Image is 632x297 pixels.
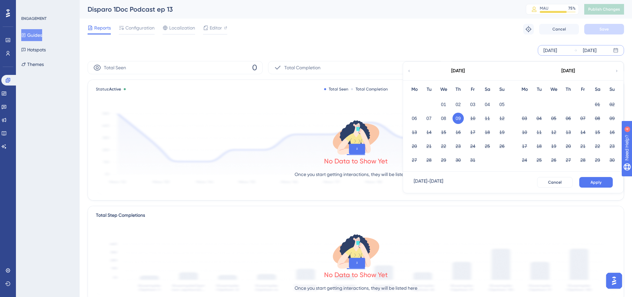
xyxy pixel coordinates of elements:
span: Cancel [552,27,566,32]
div: No Data to Show Yet [324,270,388,279]
button: 09 [453,113,464,124]
button: 11 [533,127,545,138]
p: Once you start getting interactions, they will be listed here [295,170,417,178]
button: 27 [563,154,574,166]
span: Total Completion [284,64,320,72]
button: 21 [423,141,435,152]
div: [DATE] [543,46,557,54]
div: No Data to Show Yet [324,156,388,166]
button: 16 [453,127,464,138]
button: 25 [482,141,493,152]
button: 14 [423,127,435,138]
div: Fr [465,86,480,93]
div: Th [561,86,576,93]
span: Apply [591,180,601,185]
button: 02 [453,99,464,110]
button: 26 [496,141,508,152]
div: We [436,86,451,93]
button: 29 [592,154,603,166]
button: 28 [423,154,435,166]
span: Total Seen [104,64,126,72]
button: 06 [563,113,574,124]
button: 19 [496,127,508,138]
span: Localization [169,24,195,32]
div: Su [605,86,619,93]
button: 18 [482,127,493,138]
button: 28 [577,154,589,166]
button: 09 [606,113,618,124]
div: We [546,86,561,93]
div: [DATE] [561,67,575,75]
div: Total Completion [351,87,388,92]
button: 24 [467,141,478,152]
button: 31 [467,154,478,166]
button: 18 [533,141,545,152]
button: 27 [409,154,420,166]
button: 15 [438,127,449,138]
span: Editor [210,24,222,32]
button: 04 [482,99,493,110]
div: Mo [517,86,532,93]
button: Guides [21,29,42,41]
div: Fr [576,86,590,93]
button: 26 [548,154,559,166]
button: 30 [606,154,618,166]
div: Tu [532,86,546,93]
div: Mo [407,86,422,93]
div: Su [495,86,509,93]
div: [DATE] [451,67,465,75]
button: 29 [438,154,449,166]
button: 10 [467,113,478,124]
div: Sa [590,86,605,93]
button: 07 [577,113,589,124]
button: 05 [548,113,559,124]
button: 03 [519,113,530,124]
div: Tu [422,86,436,93]
div: MAU [540,6,548,11]
button: 23 [453,141,464,152]
button: 01 [592,99,603,110]
span: 0 [252,62,257,73]
span: Need Help? [16,2,41,10]
span: Publish Changes [588,7,620,12]
button: 02 [606,99,618,110]
button: 04 [533,113,545,124]
button: 16 [606,127,618,138]
button: 24 [519,154,530,166]
button: 03 [467,99,478,110]
div: 75 % [568,6,576,11]
button: Publish Changes [584,4,624,15]
button: 22 [438,141,449,152]
button: 13 [409,127,420,138]
button: 22 [592,141,603,152]
button: 14 [577,127,589,138]
button: 01 [438,99,449,110]
button: 23 [606,141,618,152]
div: Th [451,86,465,93]
div: 4 [46,3,48,9]
button: 17 [467,127,478,138]
button: 19 [548,141,559,152]
button: 06 [409,113,420,124]
div: Sa [480,86,495,93]
button: Cancel [539,24,579,34]
button: Apply [579,177,613,188]
button: Hotspots [21,44,46,56]
div: Total Seen [324,87,348,92]
span: Cancel [548,180,562,185]
button: 20 [409,141,420,152]
button: 12 [496,113,508,124]
button: 25 [533,154,545,166]
p: Once you start getting interactions, they will be listed here [295,284,417,292]
span: Active [109,87,121,91]
button: 11 [482,113,493,124]
div: [DATE] [583,46,597,54]
button: 17 [519,141,530,152]
button: 10 [519,127,530,138]
div: Disparo 1Doc Podcast ep 13 [88,5,509,14]
button: 21 [577,141,589,152]
button: 20 [563,141,574,152]
button: 07 [423,113,435,124]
